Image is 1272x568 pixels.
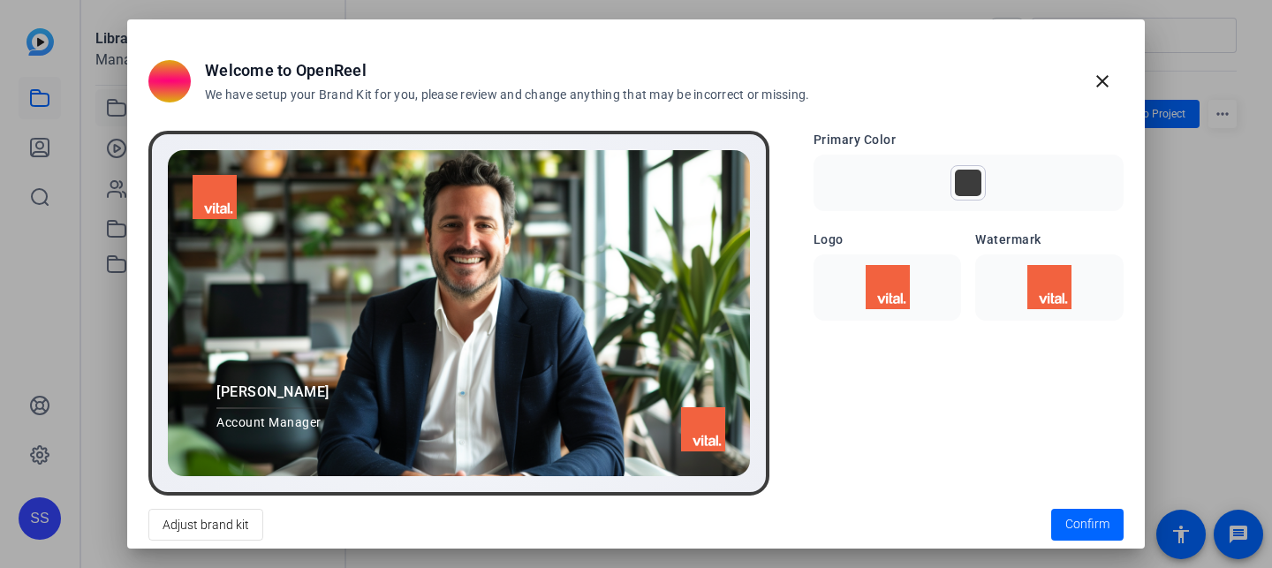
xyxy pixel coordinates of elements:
button: Confirm [1051,509,1124,541]
h3: Watermark [975,231,1124,249]
h2: Welcome to OpenReel [205,58,809,82]
h3: Logo [814,231,962,249]
h3: We have setup your Brand Kit for you, please review and change anything that may be incorrect or ... [205,87,809,104]
span: Adjust brand kit [163,508,249,541]
span: Account Manager [216,413,329,432]
span: [PERSON_NAME] [216,382,329,403]
img: Preview image [168,150,750,476]
button: Adjust brand kit [148,509,263,541]
span: Confirm [1065,515,1109,534]
h3: Primary Color [814,131,1124,149]
img: Watermark [986,265,1113,309]
img: Logo [824,265,951,309]
mat-icon: close [1092,71,1113,92]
